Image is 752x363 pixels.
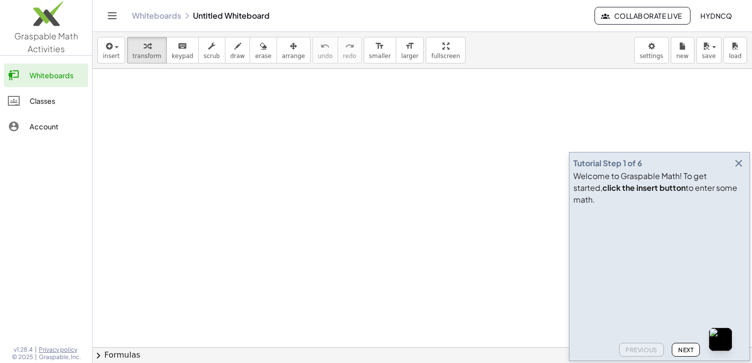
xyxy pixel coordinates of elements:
button: scrub [198,37,225,63]
button: save [696,37,721,63]
span: Graspable, Inc. [39,353,81,361]
i: format_size [405,40,414,52]
span: Next [678,346,693,354]
span: new [676,53,689,60]
span: v1.28.4 [14,346,33,354]
div: Welcome to Graspable Math! To get started, to enter some math. [573,170,746,206]
button: insert [97,37,125,63]
span: draw [230,53,245,60]
button: redoredo [338,37,362,63]
span: Collaborate Live [603,11,682,20]
i: keyboard [178,40,187,52]
button: draw [225,37,251,63]
span: settings [640,53,663,60]
b: click the insert button [602,182,686,193]
a: Account [4,115,88,138]
button: load [723,37,747,63]
button: keyboardkeypad [166,37,199,63]
i: format_size [375,40,384,52]
span: load [729,53,742,60]
a: Whiteboards [4,63,88,87]
span: undo [318,53,333,60]
div: Whiteboards [30,69,84,81]
a: Whiteboards [132,11,181,21]
div: Account [30,121,84,132]
span: larger [401,53,418,60]
button: chevron_rightFormulas [93,347,752,363]
span: chevron_right [93,350,104,362]
button: Next [672,343,700,357]
button: settings [634,37,669,63]
span: erase [255,53,271,60]
span: Graspable Math Activities [14,30,78,54]
button: erase [250,37,277,63]
button: fullscreen [426,37,465,63]
a: Classes [4,89,88,113]
span: | [35,353,37,361]
button: Toggle navigation [104,8,120,24]
button: format_sizesmaller [364,37,396,63]
button: hydncq [692,7,740,25]
div: Classes [30,95,84,107]
span: arrange [282,53,305,60]
button: undoundo [313,37,338,63]
span: scrub [204,53,220,60]
button: format_sizelarger [396,37,424,63]
span: keypad [172,53,193,60]
i: redo [345,40,354,52]
span: redo [343,53,356,60]
span: hydncq [700,11,732,20]
i: undo [320,40,330,52]
button: new [671,37,694,63]
span: © 2025 [12,353,33,361]
span: insert [103,53,120,60]
button: arrange [277,37,311,63]
span: smaller [369,53,391,60]
span: transform [132,53,161,60]
a: Privacy policy [39,346,81,354]
span: | [35,346,37,354]
div: Tutorial Step 1 of 6 [573,157,642,169]
span: fullscreen [431,53,460,60]
button: Collaborate Live [595,7,690,25]
button: transform [127,37,167,63]
span: save [702,53,716,60]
